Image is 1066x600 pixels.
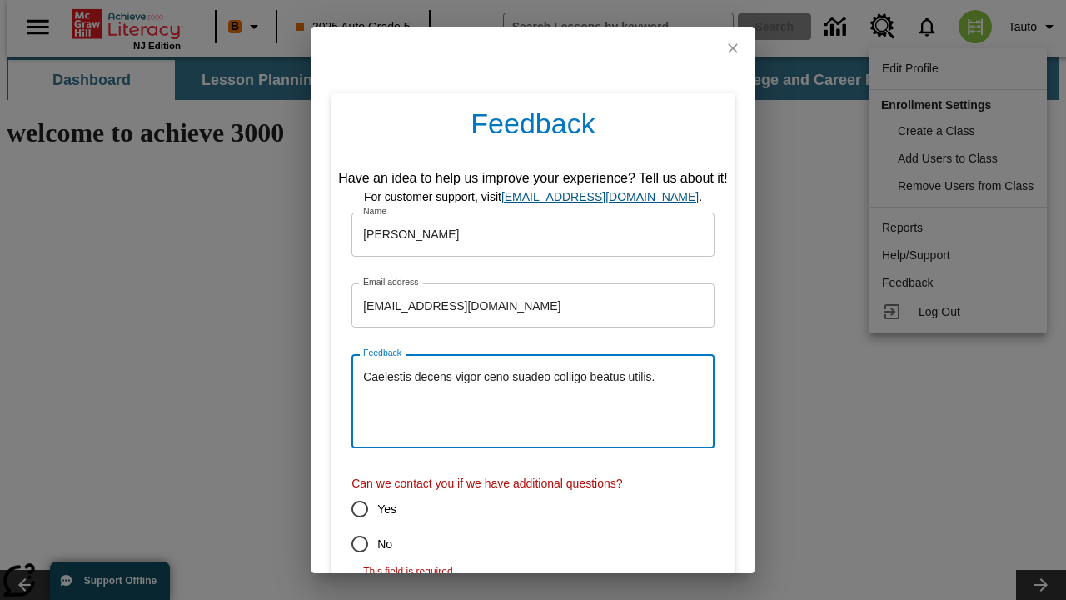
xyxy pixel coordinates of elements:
[711,27,755,70] button: close
[377,501,396,518] span: Yes
[363,276,419,288] label: Email address
[338,188,728,206] div: For customer support, visit .
[377,536,392,553] span: No
[331,93,735,162] h4: Feedback
[501,190,699,203] a: support, will open in new browser tab
[363,347,401,359] label: Feedback
[338,168,728,188] div: Have an idea to help us improve your experience? Tell us about it!
[351,492,715,562] div: contact-permission
[363,205,386,217] label: Name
